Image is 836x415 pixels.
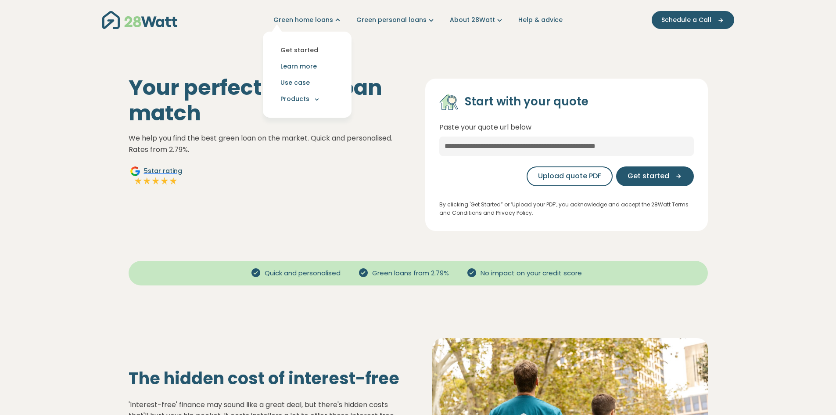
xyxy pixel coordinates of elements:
p: We help you find the best green loan on the market. Quick and personalised. Rates from 2.79%. [129,133,411,155]
img: Full star [134,177,143,185]
img: Full star [169,177,178,185]
span: Schedule a Call [661,15,711,25]
button: Upload quote PDF [527,166,613,186]
nav: Main navigation [102,9,734,31]
img: Full star [160,177,169,185]
span: Quick and personalised [261,268,344,278]
a: Green home loans [273,15,342,25]
button: Get started [616,166,694,186]
img: Full star [143,177,151,185]
a: Green personal loans [356,15,436,25]
button: Products [270,91,344,107]
a: Use case [270,75,344,91]
span: Green loans from 2.79% [369,268,452,278]
img: Google [130,166,140,177]
span: No impact on your credit score [477,268,585,278]
a: Help & advice [518,15,563,25]
a: Google5star ratingFull starFull starFull starFull starFull star [129,166,183,187]
button: Schedule a Call [652,11,734,29]
h4: Start with your quote [465,94,588,109]
img: Full star [151,177,160,185]
a: Get started [270,42,344,58]
p: Paste your quote url below [439,122,694,133]
h1: Your perfect green loan match [129,75,411,126]
a: Learn more [270,58,344,75]
p: By clicking 'Get Started” or ‘Upload your PDF’, you acknowledge and accept the 28Watt Terms and C... [439,200,694,217]
span: Get started [628,171,669,181]
span: Upload quote PDF [538,171,601,181]
a: About 28Watt [450,15,504,25]
h2: The hidden cost of interest-free [129,368,404,389]
span: 5 star rating [144,166,182,176]
img: 28Watt [102,11,177,29]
